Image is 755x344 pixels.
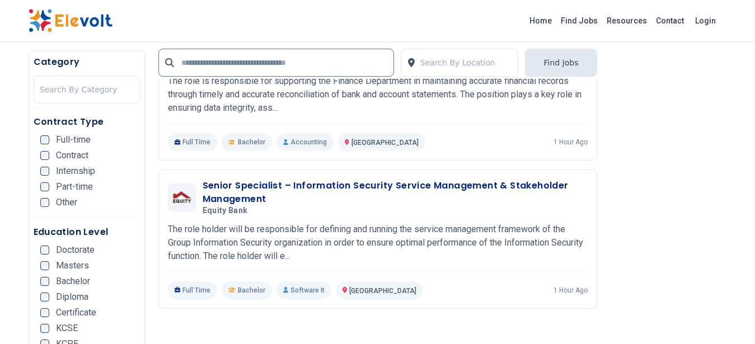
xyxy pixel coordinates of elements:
[56,151,88,160] span: Contract
[556,12,602,30] a: Find Jobs
[688,10,723,32] a: Login
[40,324,49,333] input: KCSE
[56,308,96,317] span: Certificate
[34,115,140,129] h5: Contract Type
[203,206,248,216] span: Equity Bank
[40,167,49,176] input: Internship
[276,133,334,151] p: Accounting
[56,198,77,207] span: Other
[168,179,588,299] a: Equity BankSenior Specialist – Information Security Service Management & Stakeholder ManagementEq...
[276,281,331,299] p: Software It
[56,277,90,286] span: Bachelor
[40,246,49,255] input: Doctorate
[34,225,140,239] h5: Education Level
[349,287,416,295] span: [GEOGRAPHIC_DATA]
[40,151,49,160] input: Contract
[525,49,597,77] button: Find Jobs
[238,138,265,147] span: Bachelor
[525,12,556,30] a: Home
[168,40,588,151] a: UmbaAssistant AccountantUmbaThe role is responsible for supporting the Finance Department in main...
[40,182,49,191] input: Part-time
[168,223,588,263] p: The role holder will be responsible for defining and running the service management framework of ...
[40,135,49,144] input: Full-time
[168,133,218,151] p: Full Time
[651,12,688,30] a: Contact
[56,324,78,333] span: KCSE
[602,12,651,30] a: Resources
[56,246,95,255] span: Doctorate
[29,9,112,32] img: Elevolt
[40,308,49,317] input: Certificate
[238,286,265,295] span: Bachelor
[554,138,588,147] p: 1 hour ago
[56,293,88,301] span: Diploma
[40,277,49,286] input: Bachelor
[40,261,49,270] input: Masters
[56,261,89,270] span: Masters
[56,182,93,191] span: Part-time
[34,55,140,69] h5: Category
[554,286,588,295] p: 1 hour ago
[351,139,419,147] span: [GEOGRAPHIC_DATA]
[40,198,49,207] input: Other
[168,74,588,115] p: The role is responsible for supporting the Finance Department in maintaining accurate financial r...
[203,179,588,206] h3: Senior Specialist – Information Security Service Management & Stakeholder Management
[40,293,49,301] input: Diploma
[56,167,95,176] span: Internship
[56,135,91,144] span: Full-time
[168,281,218,299] p: Full Time
[171,190,193,205] img: Equity Bank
